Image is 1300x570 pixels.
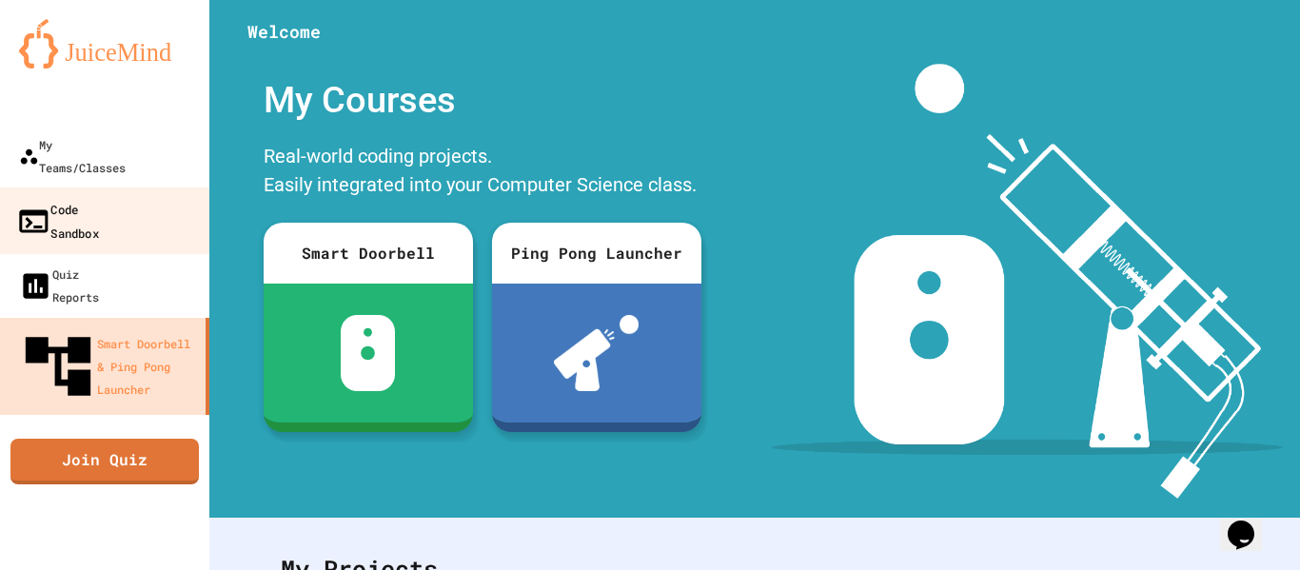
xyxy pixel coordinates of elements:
div: My Teams/Classes [19,133,126,179]
a: Join Quiz [10,439,199,484]
iframe: chat widget [1220,494,1281,551]
div: Smart Doorbell [264,223,473,284]
img: banner-image-my-projects.png [772,64,1282,499]
div: Smart Doorbell & Ping Pong Launcher [19,327,198,405]
div: Real-world coding projects. Easily integrated into your Computer Science class. [254,137,711,208]
img: logo-orange.svg [19,19,190,69]
img: sdb-white.svg [341,315,395,391]
div: Quiz Reports [19,263,99,308]
div: Code Sandbox [16,197,99,244]
img: ppl-with-ball.png [554,315,639,391]
div: Ping Pong Launcher [492,223,701,284]
div: My Courses [254,64,711,137]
